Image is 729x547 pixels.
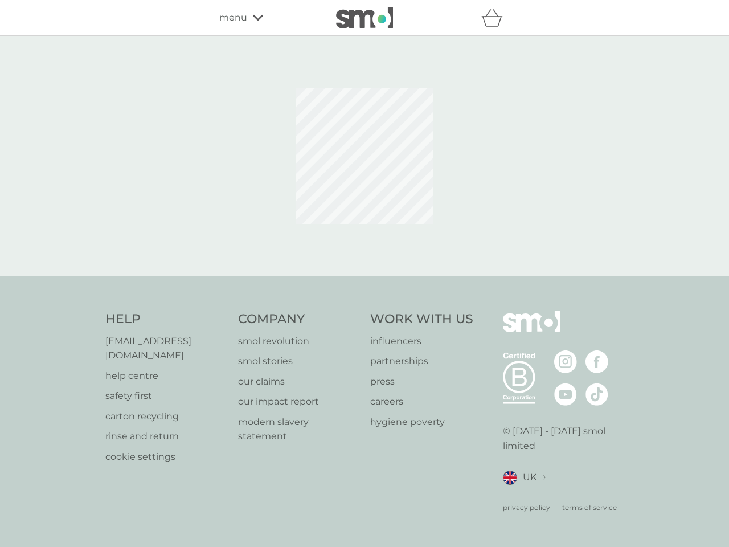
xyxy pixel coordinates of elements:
span: UK [523,470,536,485]
a: rinse and return [105,429,227,444]
a: carton recycling [105,409,227,424]
a: [EMAIL_ADDRESS][DOMAIN_NAME] [105,334,227,363]
a: hygiene poverty [370,415,473,430]
span: menu [219,10,247,25]
a: smol stories [238,354,359,369]
div: basket [481,6,510,29]
a: smol revolution [238,334,359,349]
img: smol [336,7,393,28]
a: cookie settings [105,450,227,464]
a: privacy policy [503,502,550,513]
img: smol [503,311,560,349]
p: © [DATE] - [DATE] smol limited [503,424,624,453]
h4: Help [105,311,227,328]
a: help centre [105,369,227,383]
a: careers [370,394,473,409]
a: influencers [370,334,473,349]
img: UK flag [503,471,517,485]
a: our impact report [238,394,359,409]
img: visit the smol Facebook page [585,350,608,373]
a: partnerships [370,354,473,369]
h4: Company [238,311,359,328]
img: visit the smol Instagram page [554,350,577,373]
img: select a new location [542,475,546,481]
a: press [370,374,473,389]
img: visit the smol Youtube page [554,383,577,406]
a: modern slavery statement [238,415,359,444]
a: safety first [105,389,227,403]
h4: Work With Us [370,311,473,328]
img: visit the smol Tiktok page [585,383,608,406]
a: terms of service [562,502,617,513]
a: our claims [238,374,359,389]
